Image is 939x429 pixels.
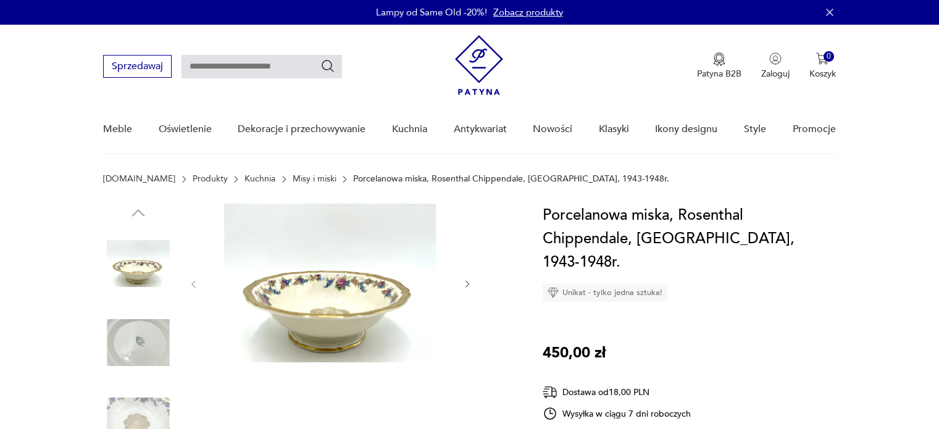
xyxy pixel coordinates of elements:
a: Sprzedawaj [103,63,172,72]
button: Patyna B2B [697,52,741,80]
a: Ikony designu [655,106,717,153]
img: Zdjęcie produktu Porcelanowa miska, Rosenthal Chippendale, Niemcy, 1943-1948r. [103,228,173,299]
p: Lampy od Same Old -20%! [376,6,487,19]
p: Zaloguj [761,68,790,80]
a: Nowości [533,106,572,153]
p: 450,00 zł [543,341,606,365]
div: Unikat - tylko jedna sztuka! [543,283,667,302]
button: 0Koszyk [809,52,836,80]
a: [DOMAIN_NAME] [103,174,175,184]
img: Ikonka użytkownika [769,52,782,65]
p: Porcelanowa miska, Rosenthal Chippendale, [GEOGRAPHIC_DATA], 1943-1948r. [353,174,669,184]
a: Oświetlenie [159,106,212,153]
a: Meble [103,106,132,153]
a: Klasyki [599,106,629,153]
img: Zdjęcie produktu Porcelanowa miska, Rosenthal Chippendale, Niemcy, 1943-1948r. [211,204,449,362]
div: 0 [824,51,834,62]
a: Kuchnia [392,106,427,153]
div: Dostawa od 18,00 PLN [543,385,691,400]
a: Misy i miski [293,174,336,184]
p: Koszyk [809,68,836,80]
img: Ikona diamentu [548,287,559,298]
img: Ikona dostawy [543,385,557,400]
button: Szukaj [320,59,335,73]
a: Zobacz produkty [493,6,563,19]
img: Zdjęcie produktu Porcelanowa miska, Rosenthal Chippendale, Niemcy, 1943-1948r. [103,307,173,378]
a: Style [744,106,766,153]
button: Zaloguj [761,52,790,80]
img: Patyna - sklep z meblami i dekoracjami vintage [455,35,503,95]
p: Patyna B2B [697,68,741,80]
a: Kuchnia [244,174,275,184]
img: Ikona medalu [713,52,725,66]
img: Ikona koszyka [816,52,828,65]
h1: Porcelanowa miska, Rosenthal Chippendale, [GEOGRAPHIC_DATA], 1943-1948r. [543,204,836,274]
a: Produkty [193,174,228,184]
div: Wysyłka w ciągu 7 dni roboczych [543,406,691,421]
a: Antykwariat [454,106,507,153]
a: Dekoracje i przechowywanie [238,106,365,153]
a: Ikona medaluPatyna B2B [697,52,741,80]
button: Sprzedawaj [103,55,172,78]
a: Promocje [793,106,836,153]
